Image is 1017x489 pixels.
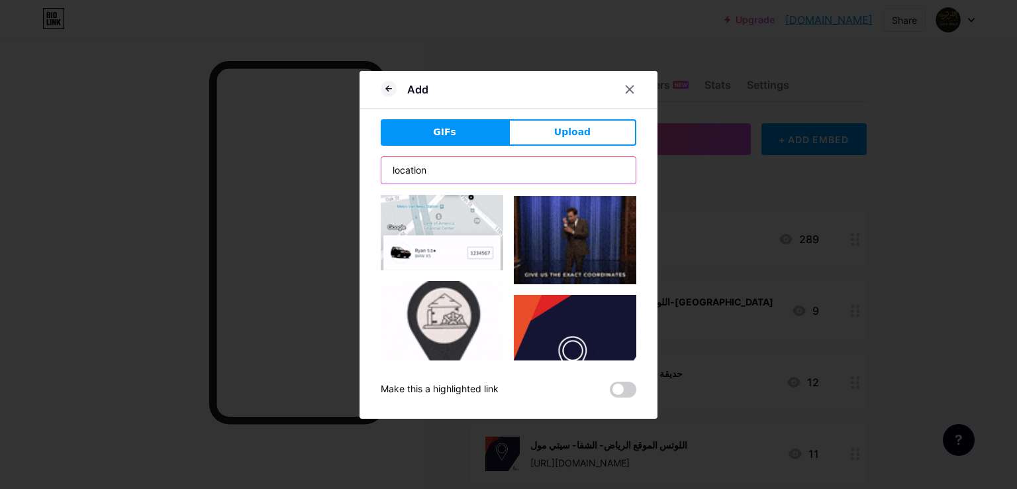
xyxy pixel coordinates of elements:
[381,119,508,146] button: GIFs
[514,196,636,284] img: Gihpy
[407,81,428,97] div: Add
[508,119,636,146] button: Upload
[381,382,499,398] div: Make this a highlighted link
[514,295,636,417] img: Gihpy
[381,281,503,404] img: Gihpy
[381,157,636,184] input: Search
[433,125,456,139] span: GIFs
[554,125,591,139] span: Upload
